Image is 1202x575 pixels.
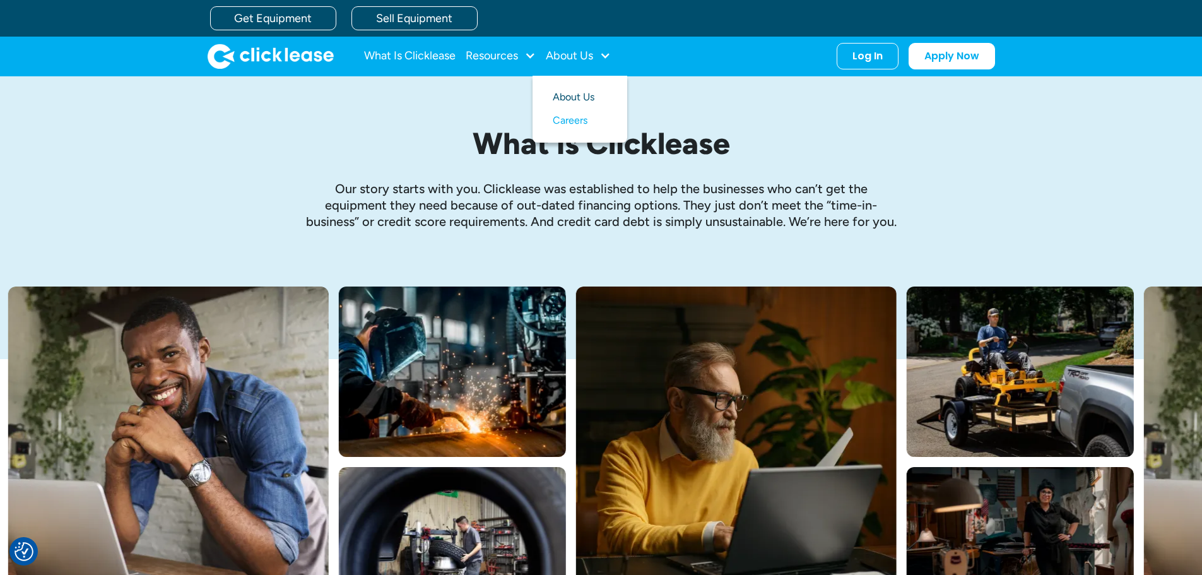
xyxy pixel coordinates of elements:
[909,43,995,69] a: Apply Now
[533,76,627,143] nav: About Us
[852,50,883,62] div: Log In
[305,181,898,230] p: Our story starts with you. Clicklease was established to help the businesses who can’t get the eq...
[351,6,478,30] a: Sell Equipment
[466,44,536,69] div: Resources
[15,542,33,561] button: Consent Preferences
[208,44,334,69] img: Clicklease logo
[15,542,33,561] img: Revisit consent button
[339,287,566,457] img: A welder in a large mask working on a large pipe
[546,44,611,69] div: About Us
[210,6,336,30] a: Get Equipment
[305,127,898,160] h1: What is Clicklease
[553,109,607,133] a: Careers
[907,287,1134,457] img: Man with hat and blue shirt driving a yellow lawn mower onto a trailer
[208,44,334,69] a: home
[364,44,456,69] a: What Is Clicklease
[553,86,607,109] a: About Us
